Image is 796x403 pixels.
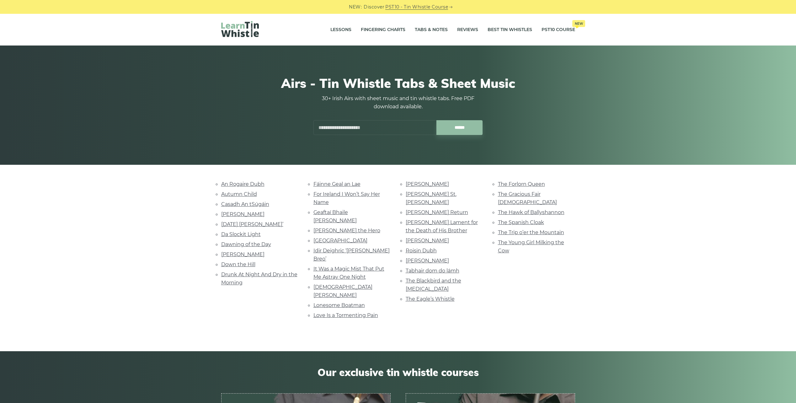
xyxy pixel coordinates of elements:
a: Tabs & Notes [415,22,448,38]
a: Autumn Child [221,191,257,197]
a: [PERSON_NAME] [406,181,449,187]
img: LearnTinWhistle.com [221,21,259,37]
a: Fáinne Geal an Lae [313,181,361,187]
a: [PERSON_NAME] the Hero [313,228,380,234]
h1: Airs - Tin Whistle Tabs & Sheet Music [221,76,575,91]
a: Casadh An tSúgáin [221,201,269,207]
a: PST10 CourseNew [542,22,575,38]
a: Lessons [330,22,351,38]
a: The Trip o’er the Mountain [498,229,564,235]
a: The Blackbird and the [MEDICAL_DATA] [406,278,461,292]
a: Down the Hill [221,261,255,267]
a: [DATE] [PERSON_NAME]’ [221,221,283,227]
a: [PERSON_NAME] [406,238,449,244]
a: The Forlorn Queen [498,181,545,187]
a: Dawning of the Day [221,241,271,247]
a: Tabhair dom do lámh [406,268,459,274]
a: Da Slockit Light [221,231,261,237]
a: The Eagle’s Whistle [406,296,455,302]
a: The Hawk of Ballyshannon [498,209,564,215]
a: [PERSON_NAME] [406,258,449,264]
a: The Gracious Fair [DEMOGRAPHIC_DATA] [498,191,557,205]
a: The Young Girl Milking the Cow [498,239,564,254]
a: Love Is a Tormenting Pain [313,312,378,318]
a: Fingering Charts [361,22,405,38]
span: New [572,20,585,27]
a: It Was a Magic Mist That Put Me Astray One Night [313,266,384,280]
a: [PERSON_NAME] [221,211,264,217]
a: [PERSON_NAME] St. [PERSON_NAME] [406,191,457,205]
a: [GEOGRAPHIC_DATA] [313,238,367,244]
a: Lonesome Boatman [313,302,365,308]
span: Our exclusive tin whistle courses [221,366,575,378]
a: Best Tin Whistles [488,22,532,38]
a: [PERSON_NAME] Lament for the Death of His Brother [406,219,478,234]
a: [PERSON_NAME] Return [406,209,468,215]
a: [DEMOGRAPHIC_DATA] [PERSON_NAME] [313,284,372,298]
a: Idir Deighric ‘[PERSON_NAME] Breo’ [313,248,390,262]
a: Drunk At Night And Dry in the Morning [221,271,297,286]
p: 30+ Irish Airs with sheet music and tin whistle tabs. Free PDF download available. [313,94,483,111]
a: Geaftaí Bhaile [PERSON_NAME] [313,209,357,223]
a: Roisin Dubh [406,248,437,254]
a: An Rogaire Dubh [221,181,264,187]
a: For Ireland I Won’t Say Her Name [313,191,380,205]
a: The Spanish Cloak [498,219,544,225]
a: Reviews [457,22,478,38]
a: [PERSON_NAME] [221,251,264,257]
